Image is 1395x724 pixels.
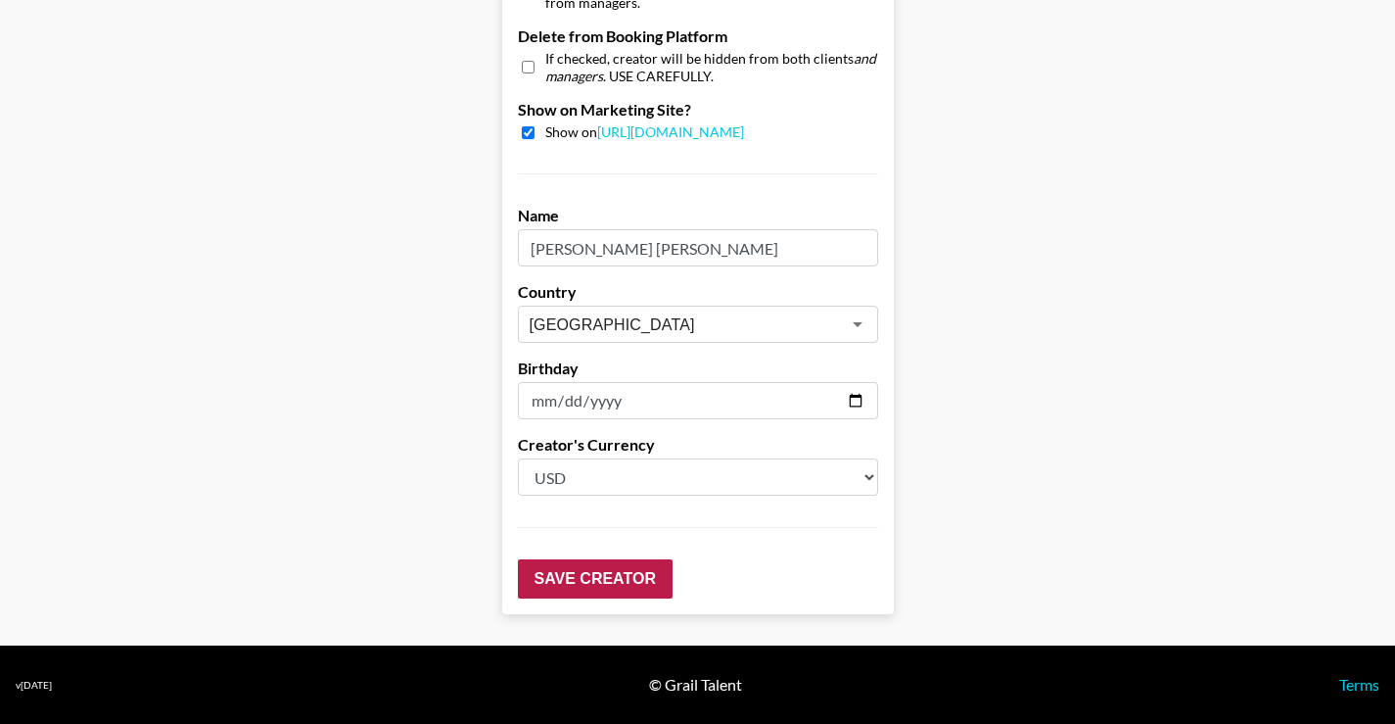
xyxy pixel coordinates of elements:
label: Country [518,282,878,302]
em: and managers [545,50,876,84]
input: Save Creator [518,559,673,599]
label: Name [518,206,878,225]
a: Terms [1339,675,1379,694]
span: Show on [545,123,744,142]
span: If checked, creator will be hidden from both clients . USE CAREFULLY. [545,50,878,84]
label: Delete from Booking Platform [518,26,878,46]
div: © Grail Talent [649,675,742,695]
label: Birthday [518,359,878,378]
div: v [DATE] [16,679,52,692]
label: Show on Marketing Site? [518,100,878,120]
a: [URL][DOMAIN_NAME] [597,123,744,140]
button: Open [844,311,871,338]
label: Creator's Currency [518,435,878,455]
